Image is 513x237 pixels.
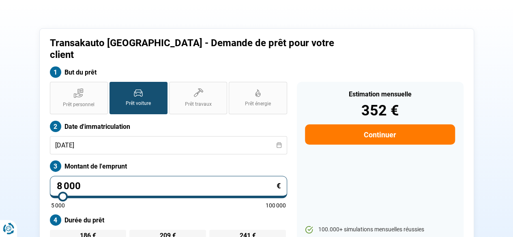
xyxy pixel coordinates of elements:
[305,91,455,98] div: Estimation mensuelle
[50,160,287,172] label: Montant de l'emprunt
[50,66,287,78] label: But du prêt
[305,124,455,145] button: Continuer
[126,100,151,107] span: Prêt voiture
[50,214,287,226] label: Durée du prêt
[50,121,287,132] label: Date d'immatriculation
[305,103,455,118] div: 352 €
[266,203,286,208] span: 100 000
[50,136,287,154] input: jj/mm/aaaa
[277,182,281,190] span: €
[50,37,358,61] h1: Transakauto [GEOGRAPHIC_DATA] - Demande de prêt pour votre client
[305,226,455,234] li: 100.000+ simulations mensuelles réussies
[245,100,271,107] span: Prêt énergie
[51,203,65,208] span: 5 000
[185,101,212,108] span: Prêt travaux
[63,101,94,108] span: Prêt personnel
